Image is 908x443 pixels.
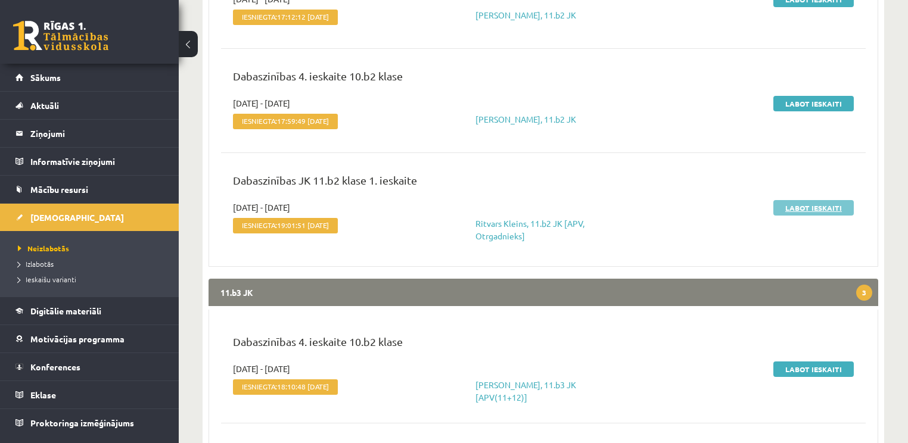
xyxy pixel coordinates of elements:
[773,200,854,216] a: Labot ieskaiti
[15,120,164,147] a: Ziņojumi
[773,96,854,111] a: Labot ieskaiti
[18,258,167,269] a: Izlabotās
[30,333,125,344] span: Motivācijas programma
[30,212,124,223] span: [DEMOGRAPHIC_DATA]
[475,114,576,124] a: [PERSON_NAME], 11.b2 JK
[15,325,164,352] a: Motivācijas programma
[30,184,88,195] span: Mācību resursi
[18,274,76,284] span: Ieskaišu varianti
[30,305,101,316] span: Digitālie materiāli
[277,221,329,229] span: 19:01:51 [DATE]
[30,100,59,111] span: Aktuāli
[30,389,56,400] span: Eklase
[475,10,576,20] a: [PERSON_NAME], 11.b2 JK
[233,201,290,214] span: [DATE] - [DATE]
[233,218,338,233] span: Iesniegta:
[233,10,338,25] span: Iesniegta:
[233,97,290,110] span: [DATE] - [DATE]
[475,218,584,241] a: Ritvars Kleins, 11.b2 JK [APV, Otrgadnieks]
[15,148,164,175] a: Informatīvie ziņojumi
[856,285,872,301] span: 3
[18,243,167,254] a: Neizlabotās
[18,274,167,285] a: Ieskaišu varianti
[233,333,854,355] p: Dabaszinības 4. ieskaite 10.b2 klase
[18,244,69,253] span: Neizlabotās
[30,120,164,147] legend: Ziņojumi
[475,379,576,403] a: [PERSON_NAME], 11.b3 JK [APV(11+12)]
[209,279,878,306] legend: 11.b3 JK
[15,409,164,436] a: Proktoringa izmēģinājums
[30,361,80,372] span: Konferences
[277,13,329,21] span: 17:12:12 [DATE]
[13,21,108,51] a: Rīgas 1. Tālmācības vidusskola
[30,72,61,83] span: Sākums
[277,117,329,125] span: 17:59:49 [DATE]
[15,92,164,119] a: Aktuāli
[15,297,164,325] a: Digitālie materiāli
[15,353,164,380] a: Konferences
[233,172,854,194] p: Dabaszinības JK 11.b2 klase 1. ieskaite
[15,204,164,231] a: [DEMOGRAPHIC_DATA]
[18,259,54,269] span: Izlabotās
[773,361,854,377] a: Labot ieskaiti
[15,64,164,91] a: Sākums
[15,176,164,203] a: Mācību resursi
[15,381,164,408] a: Eklase
[277,382,329,391] span: 18:10:48 [DATE]
[233,363,290,375] span: [DATE] - [DATE]
[30,417,134,428] span: Proktoringa izmēģinājums
[30,148,164,175] legend: Informatīvie ziņojumi
[233,379,338,395] span: Iesniegta:
[233,68,854,90] p: Dabaszinības 4. ieskaite 10.b2 klase
[233,114,338,129] span: Iesniegta:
